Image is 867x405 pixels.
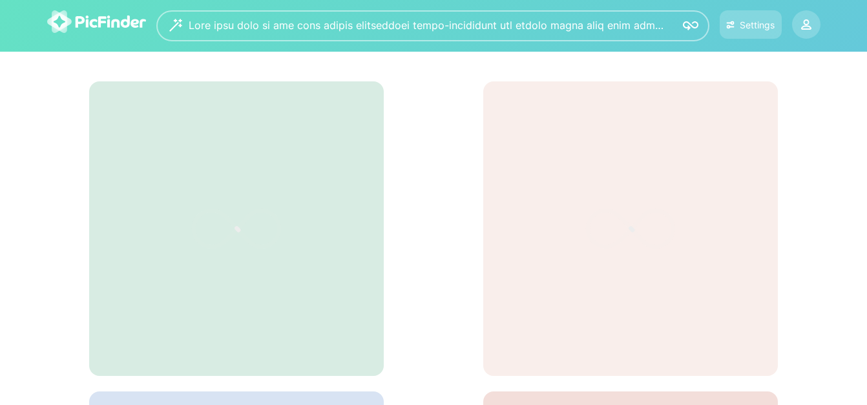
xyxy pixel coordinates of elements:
div: Settings [740,19,775,30]
img: logo-picfinder-white-transparent.svg [47,10,146,33]
img: icon-search.svg [683,18,698,34]
button: Settings [720,10,782,39]
img: icon-settings.svg [726,19,735,30]
img: wizard.svg [169,19,182,32]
